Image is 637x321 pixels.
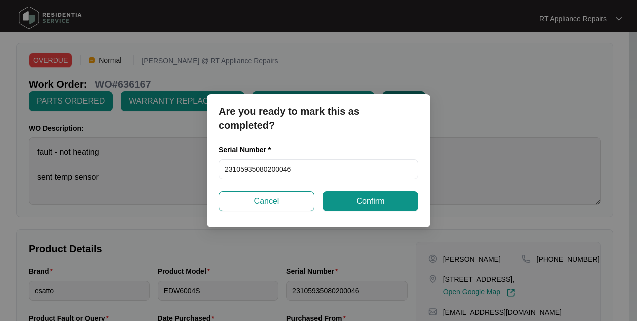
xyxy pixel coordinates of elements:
[219,191,314,211] button: Cancel
[254,195,279,207] span: Cancel
[356,195,384,207] span: Confirm
[219,145,278,155] label: Serial Number *
[323,191,418,211] button: Confirm
[219,118,418,132] p: completed?
[219,104,418,118] p: Are you ready to mark this as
